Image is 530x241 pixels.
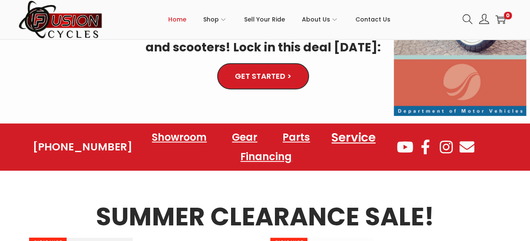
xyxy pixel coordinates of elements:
span: Sell Your Ride [244,9,285,30]
span: Home [168,9,186,30]
a: Showroom [143,128,215,147]
span: About Us [302,9,330,30]
a: Service [322,126,386,149]
a: [PHONE_NUMBER] [33,141,132,153]
a: Parts [274,128,318,147]
a: Sell Your Ride [244,0,285,38]
h3: SUMMER CLEARANCE SALE! [29,204,501,229]
nav: Menu [132,128,396,166]
a: 0 [495,14,506,24]
a: GET STARTED > [217,63,309,89]
a: Shop [203,0,227,38]
a: Home [168,0,186,38]
a: Contact Us [355,0,390,38]
span: Contact Us [355,9,390,30]
a: About Us [302,0,339,38]
a: Financing [232,147,300,166]
a: Gear [223,128,266,147]
nav: Primary navigation [103,0,456,38]
h4: When you purchase select motorcycles and scooters! Lock in this deal [DATE]: [137,25,390,55]
span: Shop [203,9,219,30]
span: GET STARTED > [235,72,291,80]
